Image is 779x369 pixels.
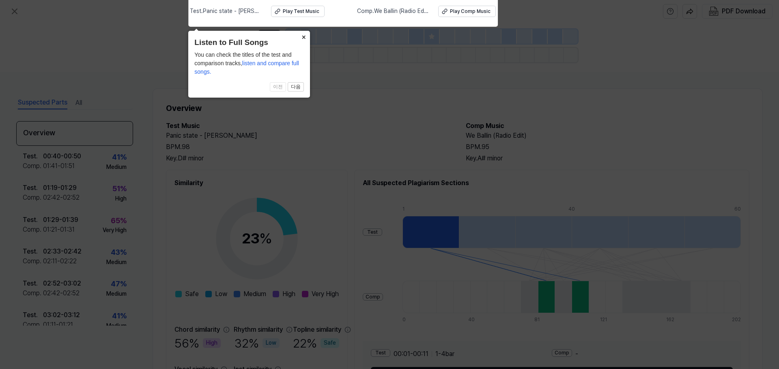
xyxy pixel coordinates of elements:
[190,7,261,15] span: Test . Panic state - [PERSON_NAME]
[194,37,304,49] header: Listen to Full Songs
[194,60,299,75] span: listen and compare full songs.
[283,8,319,15] div: Play Test Music
[288,82,304,92] button: 다음
[438,6,496,17] button: Play Comp Music
[297,31,310,42] button: Close
[194,51,304,76] div: You can check the titles of the test and comparison tracks,
[357,7,428,15] span: Comp . We Ballin (Radio Edit)
[271,6,325,17] button: Play Test Music
[450,8,491,15] div: Play Comp Music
